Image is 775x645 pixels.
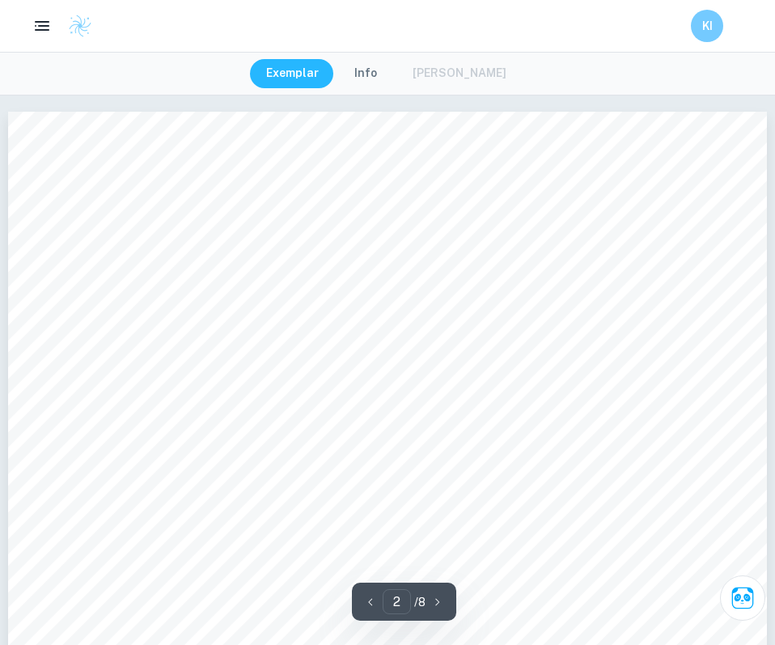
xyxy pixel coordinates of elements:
button: Exemplar [250,59,335,88]
button: Info [338,59,393,88]
button: Ask Clai [720,575,765,621]
img: Clastify logo [68,14,92,38]
a: Clastify logo [58,14,92,38]
h6: KI [698,17,717,35]
button: KI [691,10,723,42]
p: / 8 [414,593,426,611]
